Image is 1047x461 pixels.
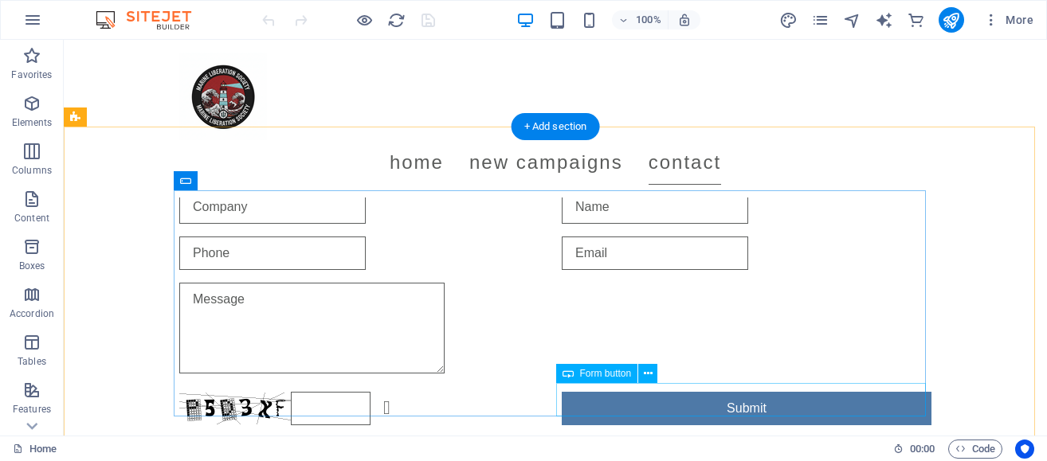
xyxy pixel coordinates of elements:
button: Usercentrics [1015,440,1034,459]
span: : [921,443,923,455]
p: Content [14,212,49,225]
p: Accordion [10,307,54,320]
button: reload [386,10,406,29]
i: Design (Ctrl+Alt+Y) [779,11,798,29]
button: More [977,7,1040,33]
button: pages [811,10,830,29]
span: More [983,12,1033,28]
p: Features [13,403,51,416]
button: 100% [612,10,669,29]
h6: 100% [636,10,661,29]
h6: Session time [893,440,935,459]
button: design [779,10,798,29]
img: Editor Logo [92,10,211,29]
i: Pages (Ctrl+Alt+S) [811,11,829,29]
i: Reload page [387,11,406,29]
p: Boxes [19,260,45,272]
button: Code [948,440,1002,459]
span: Code [955,440,995,459]
span: 00 00 [910,440,935,459]
a: Click to cancel selection. Double-click to open Pages [13,440,57,459]
p: Favorites [11,68,52,81]
p: Elements [12,116,53,129]
div: + Add section [512,113,600,140]
span: Form button [580,369,632,378]
button: publish [939,7,964,33]
p: Tables [18,355,46,368]
button: navigator [843,10,862,29]
button: commerce [907,10,926,29]
button: text_generator [875,10,894,29]
button: Click here to leave preview mode and continue editing [355,10,374,29]
p: Columns [12,164,52,177]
